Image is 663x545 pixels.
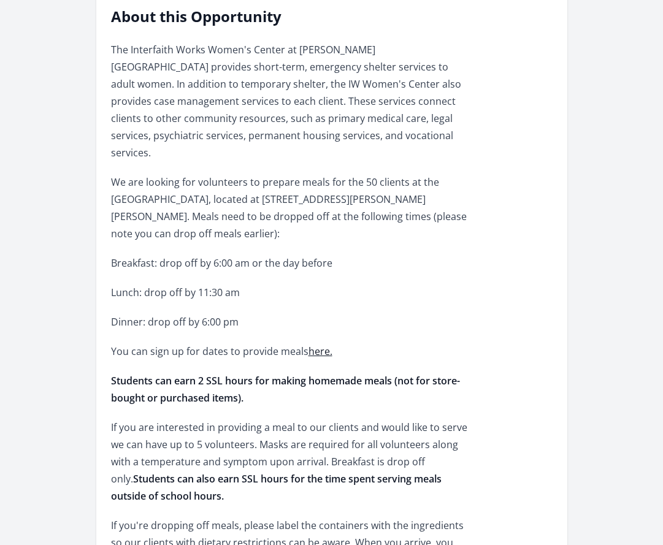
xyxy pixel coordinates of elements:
p: Dinner: drop off by 6:00 pm [111,313,470,330]
p: If you are interested in providing a meal to our clients and would like to serve we can have up t... [111,419,470,505]
p: Breakfast: drop off by 6:00 am or the day before [111,254,470,272]
p: We are looking for volunteers to prepare meals for the 50 clients at the [GEOGRAPHIC_DATA], locat... [111,173,470,242]
p: The Interfaith Works Women's Center at [PERSON_NAME][GEOGRAPHIC_DATA] provides short-term, emerge... [111,41,470,161]
strong: Students can earn 2 SSL hours for making homemade meals (not for store-bought or purchased items). [111,374,460,405]
h2: About this Opportunity [111,7,470,26]
p: Lunch: drop off by 11:30 am [111,284,470,301]
a: here. [309,345,332,358]
p: You can sign up for dates to provide meals [111,343,470,360]
strong: Students can also earn SSL hours for the time spent serving meals outside of school hours. [111,472,442,503]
